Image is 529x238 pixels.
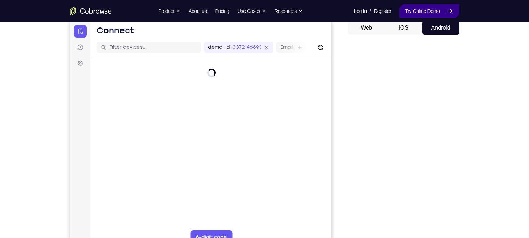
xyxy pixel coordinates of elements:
a: Go to the home page [70,7,112,15]
button: Refresh [245,21,256,32]
a: Try Online Demo [399,4,459,18]
button: Resources [274,4,303,18]
button: Product [158,4,180,18]
label: demo_id [138,23,160,30]
label: Email [210,23,223,30]
a: Log In [354,4,367,18]
a: About us [189,4,207,18]
a: Pricing [215,4,229,18]
button: iOS [385,21,422,35]
a: Register [374,4,391,18]
span: / [370,7,371,15]
button: Android [422,21,459,35]
button: Web [348,21,385,35]
button: Use Cases [238,4,266,18]
button: 6-digit code [120,209,162,223]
